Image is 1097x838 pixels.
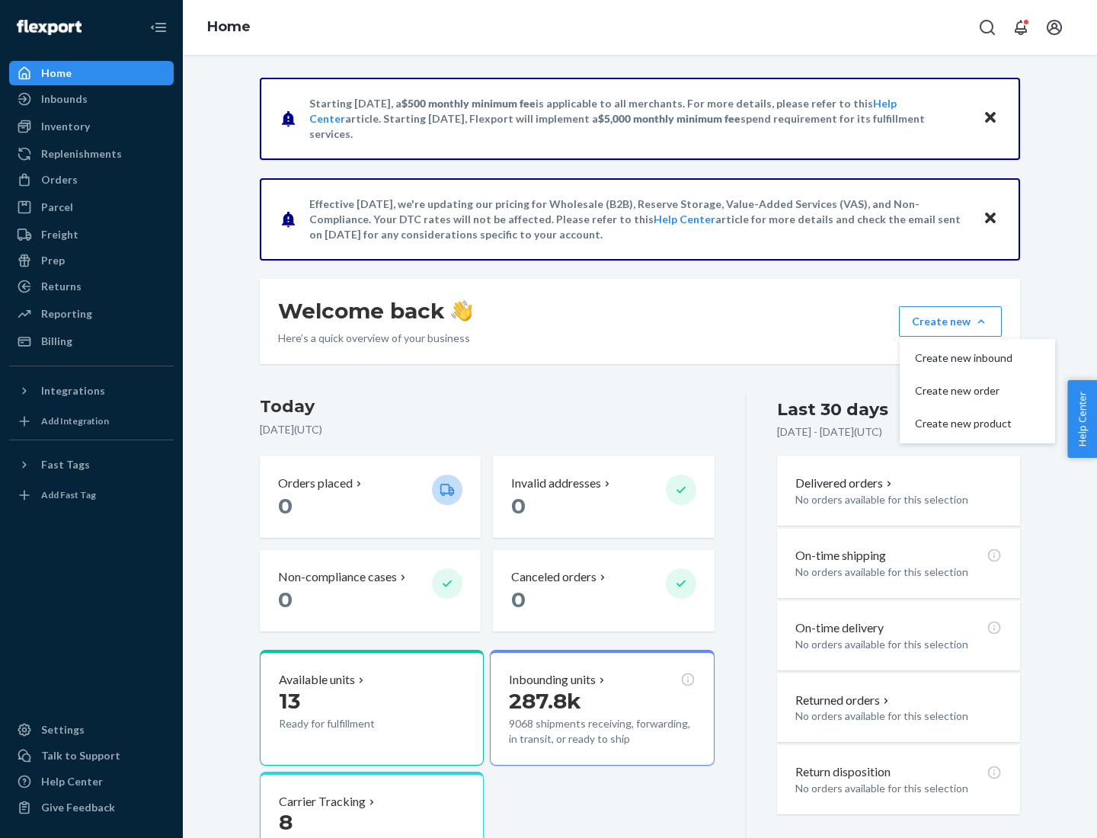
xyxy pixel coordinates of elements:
[309,96,968,142] p: Starting [DATE], a is applicable to all merchants. For more details, please refer to this article...
[279,671,355,689] p: Available units
[795,708,1002,724] p: No orders available for this selection
[41,172,78,187] div: Orders
[41,488,96,501] div: Add Fast Tag
[795,619,884,637] p: On-time delivery
[260,395,715,419] h3: Today
[143,12,174,43] button: Close Navigation
[195,5,263,50] ol: breadcrumbs
[795,637,1002,652] p: No orders available for this selection
[1039,12,1070,43] button: Open account menu
[903,408,1052,440] button: Create new product
[9,195,174,219] a: Parcel
[9,744,174,768] a: Talk to Support
[9,142,174,166] a: Replenishments
[795,565,1002,580] p: No orders available for this selection
[9,718,174,742] a: Settings
[9,248,174,273] a: Prep
[41,227,78,242] div: Freight
[777,398,888,421] div: Last 30 days
[795,692,892,709] button: Returned orders
[17,20,82,35] img: Flexport logo
[493,456,714,538] button: Invalid addresses 0
[279,809,293,835] span: 8
[903,342,1052,375] button: Create new inbound
[980,107,1000,130] button: Close
[9,168,174,192] a: Orders
[41,200,73,215] div: Parcel
[9,769,174,794] a: Help Center
[41,383,105,398] div: Integrations
[9,795,174,820] button: Give Feedback
[795,781,1002,796] p: No orders available for this selection
[41,253,65,268] div: Prep
[899,306,1002,337] button: Create newCreate new inboundCreate new orderCreate new product
[278,475,353,492] p: Orders placed
[41,66,72,81] div: Home
[41,279,82,294] div: Returns
[980,208,1000,230] button: Close
[278,493,293,519] span: 0
[654,213,715,225] a: Help Center
[511,475,601,492] p: Invalid addresses
[490,650,714,766] button: Inbounding units287.8k9068 shipments receiving, forwarding, in transit, or ready to ship
[41,800,115,815] div: Give Feedback
[795,763,891,781] p: Return disposition
[260,650,484,766] button: Available units13Ready for fulfillment
[9,379,174,403] button: Integrations
[451,300,472,321] img: hand-wave emoji
[493,550,714,632] button: Canceled orders 0
[260,456,481,538] button: Orders placed 0
[598,112,740,125] span: $5,000 monthly minimum fee
[1067,380,1097,458] button: Help Center
[9,114,174,139] a: Inventory
[9,453,174,477] button: Fast Tags
[511,493,526,519] span: 0
[41,774,103,789] div: Help Center
[509,671,596,689] p: Inbounding units
[278,587,293,613] span: 0
[9,409,174,433] a: Add Integration
[1006,12,1036,43] button: Open notifications
[41,748,120,763] div: Talk to Support
[9,61,174,85] a: Home
[795,547,886,565] p: On-time shipping
[511,587,526,613] span: 0
[41,414,109,427] div: Add Integration
[903,375,1052,408] button: Create new order
[41,146,122,162] div: Replenishments
[9,222,174,247] a: Freight
[41,457,90,472] div: Fast Tags
[41,722,85,737] div: Settings
[915,418,1012,429] span: Create new product
[41,119,90,134] div: Inventory
[207,18,251,35] a: Home
[777,424,882,440] p: [DATE] - [DATE] ( UTC )
[915,385,1012,396] span: Create new order
[509,716,695,747] p: 9068 shipments receiving, forwarding, in transit, or ready to ship
[309,197,968,242] p: Effective [DATE], we're updating our pricing for Wholesale (B2B), Reserve Storage, Value-Added Se...
[279,716,420,731] p: Ready for fulfillment
[278,568,397,586] p: Non-compliance cases
[9,87,174,111] a: Inbounds
[795,492,1002,507] p: No orders available for this selection
[41,334,72,349] div: Billing
[260,550,481,632] button: Non-compliance cases 0
[401,97,536,110] span: $500 monthly minimum fee
[9,483,174,507] a: Add Fast Tag
[260,422,715,437] p: [DATE] ( UTC )
[509,688,581,714] span: 287.8k
[9,302,174,326] a: Reporting
[972,12,1003,43] button: Open Search Box
[279,793,366,811] p: Carrier Tracking
[511,568,596,586] p: Canceled orders
[41,91,88,107] div: Inbounds
[279,688,300,714] span: 13
[915,353,1012,363] span: Create new inbound
[41,306,92,321] div: Reporting
[9,329,174,353] a: Billing
[278,331,472,346] p: Here’s a quick overview of your business
[795,475,895,492] button: Delivered orders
